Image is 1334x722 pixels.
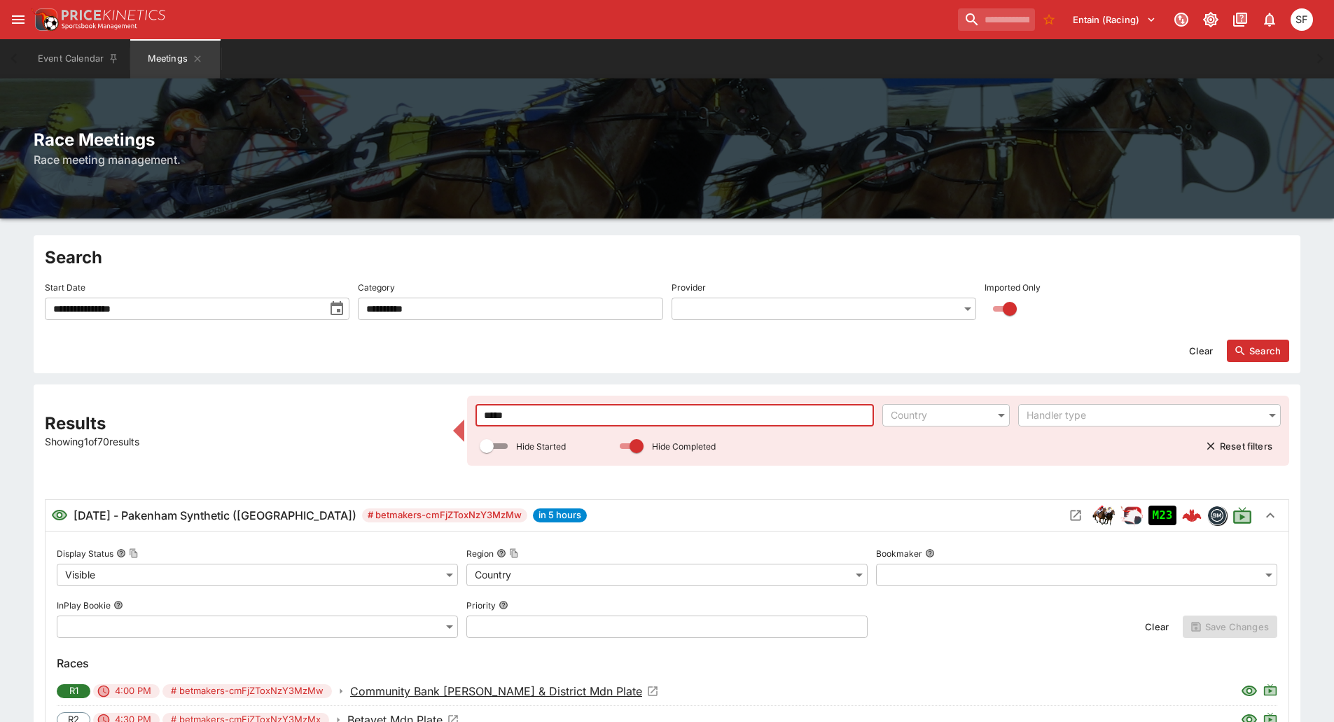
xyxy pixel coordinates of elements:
span: 4:00 PM [106,684,160,698]
img: Sportsbook Management [62,23,137,29]
button: Copy To Clipboard [509,548,519,558]
p: InPlay Bookie [57,599,111,611]
button: Connected to PK [1169,7,1194,32]
img: PriceKinetics Logo [31,6,59,34]
svg: Visible [51,507,68,524]
p: Bookmaker [876,548,922,560]
button: Clear [1181,340,1221,362]
span: R1 [61,684,87,698]
div: Sugaluopea Filipaina [1291,8,1313,31]
button: Reset filters [1197,435,1281,457]
div: Visible [57,564,458,586]
button: Sugaluopea Filipaina [1286,4,1317,35]
button: Documentation [1228,7,1253,32]
button: Display StatusCopy To Clipboard [116,548,126,558]
p: Start Date [45,282,85,293]
p: Display Status [57,548,113,560]
button: Event Calendar [29,39,127,78]
h2: Search [45,247,1289,268]
span: # betmakers-cmFjZToxNzY3MzMw [362,508,527,522]
p: Showing 1 of 70 results [45,434,445,449]
h6: Race meeting management. [34,151,1300,168]
button: Copy To Clipboard [129,548,139,558]
img: betmakers.png [1208,506,1226,525]
div: Country [466,564,868,586]
button: Search [1227,340,1289,362]
button: open drawer [6,7,31,32]
p: Hide Completed [652,440,716,452]
button: Notifications [1257,7,1282,32]
h6: Races [57,655,1277,672]
span: # betmakers-cmFjZToxNzY3MzMw [162,684,332,698]
button: Priority [499,600,508,610]
svg: Live [1263,683,1277,697]
button: toggle date time picker [324,296,349,321]
p: Priority [466,599,496,611]
div: Handler type [1027,408,1258,422]
h6: [DATE] - Pakenham Synthetic ([GEOGRAPHIC_DATA]) [74,507,356,524]
button: Open Meeting [1064,504,1087,527]
p: Hide Started [516,440,566,452]
button: Bookmaker [925,548,935,558]
div: betmakers [1207,506,1227,525]
p: Region [466,548,494,560]
div: Country [891,408,987,422]
img: PriceKinetics [62,10,165,20]
img: horse_racing.png [1092,504,1115,527]
button: No Bookmarks [1038,8,1060,31]
div: ParallelRacing Handler [1120,504,1143,527]
p: Community Bank [PERSON_NAME] & District Mdn Plate [350,683,642,700]
button: Meetings [130,39,220,78]
button: InPlay Bookie [113,600,123,610]
a: Open Event [350,683,659,700]
h2: Results [45,412,445,434]
div: Imported to Jetbet as OPEN [1148,506,1176,525]
span: in 5 hours [533,508,587,522]
p: Provider [672,282,706,293]
svg: Live [1232,506,1252,525]
input: search [958,8,1035,31]
button: Clear [1137,616,1177,638]
img: racing.png [1120,504,1143,527]
button: Toggle light/dark mode [1198,7,1223,32]
div: horse_racing [1092,504,1115,527]
svg: Visible [1241,683,1258,700]
h2: Race Meetings [34,129,1300,151]
img: logo-cerberus--red.svg [1182,506,1202,525]
button: RegionCopy To Clipboard [496,548,506,558]
p: Category [358,282,395,293]
p: Imported Only [985,282,1041,293]
button: Select Tenant [1064,8,1165,31]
